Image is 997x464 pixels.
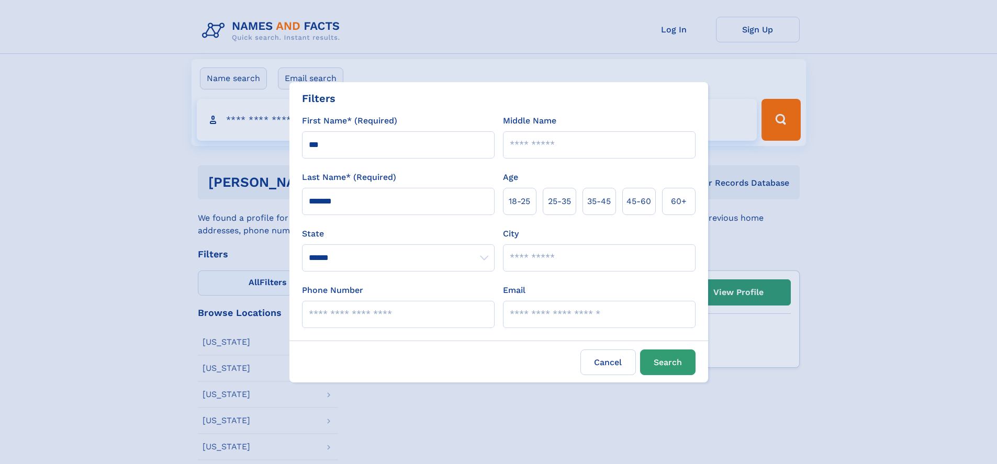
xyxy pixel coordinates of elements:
[671,195,687,208] span: 60+
[503,115,556,127] label: Middle Name
[302,228,495,240] label: State
[302,115,397,127] label: First Name* (Required)
[626,195,651,208] span: 45‑60
[503,171,518,184] label: Age
[302,90,335,106] div: Filters
[302,284,363,297] label: Phone Number
[587,195,611,208] span: 35‑45
[503,228,519,240] label: City
[503,284,525,297] label: Email
[548,195,571,208] span: 25‑35
[640,349,696,375] button: Search
[580,349,636,375] label: Cancel
[302,171,396,184] label: Last Name* (Required)
[509,195,530,208] span: 18‑25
